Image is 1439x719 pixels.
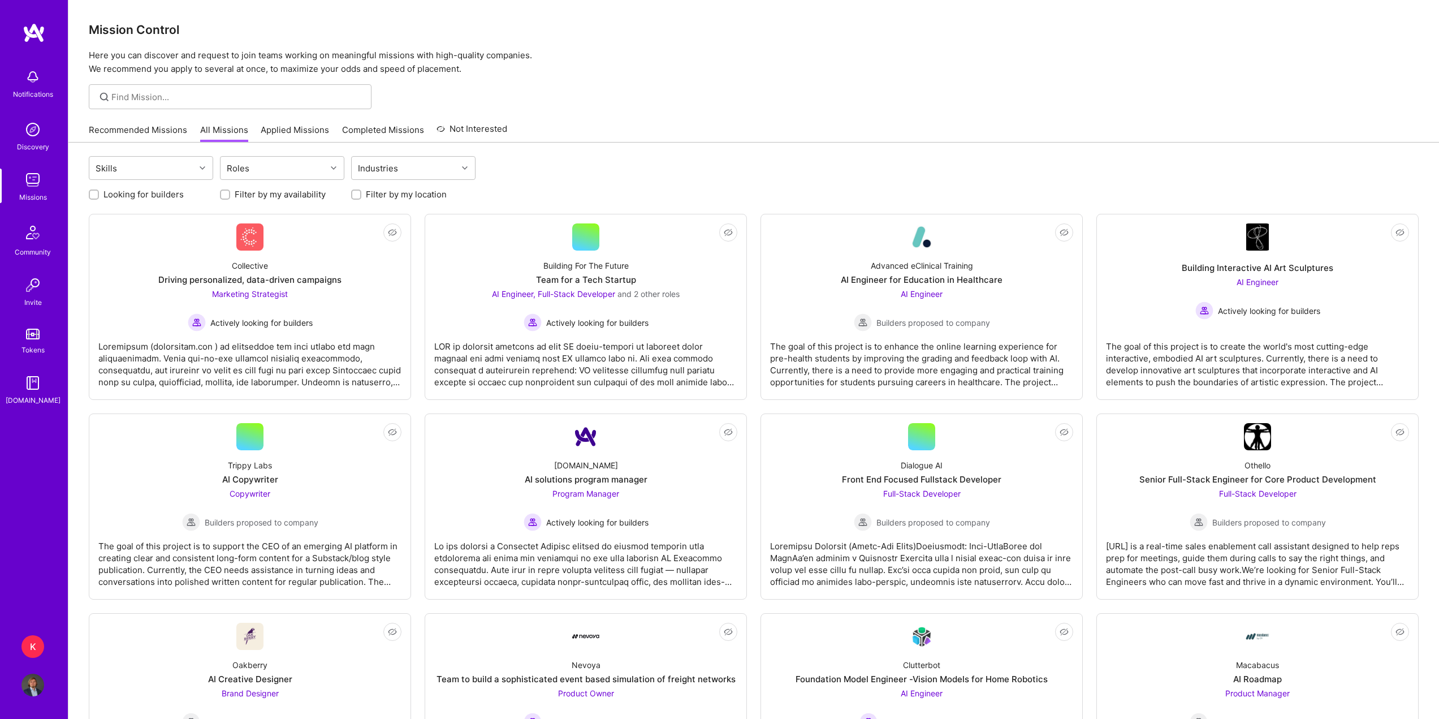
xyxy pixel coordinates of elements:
div: Macabacus [1236,659,1279,671]
span: Actively looking for builders [546,317,649,329]
a: Company Logo[DOMAIN_NAME]AI solutions program managerProgram Manager Actively looking for builder... [434,423,737,590]
a: Building For The FutureTeam for a Tech StartupAI Engineer, Full-Stack Developer and 2 other roles... [434,223,737,390]
div: Invite [24,296,42,308]
div: Skills [93,160,120,176]
img: Community [19,219,46,246]
span: Full-Stack Developer [1219,489,1297,498]
i: icon Chevron [331,165,336,171]
a: Dialogue AIFront End Focused Fullstack DeveloperFull-Stack Developer Builders proposed to company... [770,423,1073,590]
i: icon EyeClosed [388,428,397,437]
div: AI Roadmap [1233,673,1282,685]
i: icon EyeClosed [724,627,733,636]
a: Company LogoCollectiveDriving personalized, data-driven campaignsMarketing Strategist Actively lo... [98,223,401,390]
div: [DOMAIN_NAME] [6,394,61,406]
span: AI Engineer [901,289,943,299]
i: icon Chevron [462,165,468,171]
div: Notifications [13,88,53,100]
i: icon EyeClosed [1395,428,1405,437]
div: The goal of this project is to support the CEO of an emerging AI platform in creating clear and c... [98,531,401,588]
img: Builders proposed to company [1190,513,1208,531]
img: Company Logo [236,223,263,251]
div: Dialogue AI [901,459,943,471]
i: icon EyeClosed [1060,627,1069,636]
div: The goal of this project is to enhance the online learning experience for pre-health students by ... [770,331,1073,388]
img: Builders proposed to company [854,313,872,331]
div: Loremipsu Dolorsit (Ametc-Adi Elits)Doeiusmodt: Inci-UtlaBoree dol MagnAa’en adminim v Quisnostr ... [770,531,1073,588]
div: Senior Full-Stack Engineer for Core Product Development [1139,473,1376,485]
img: Builders proposed to company [182,513,200,531]
div: Trippy Labs [228,459,272,471]
div: Missions [19,191,47,203]
span: AI Engineer [901,688,943,698]
a: Company LogoBuilding Interactive AI Art SculpturesAI Engineer Actively looking for buildersActive... [1106,223,1409,390]
label: Looking for builders [103,188,184,200]
div: Tokens [21,344,45,356]
div: Oakberry [232,659,267,671]
img: User Avatar [21,674,44,696]
div: AI Engineer for Education in Healthcare [841,274,1002,286]
span: AI Engineer, Full-Stack Developer [492,289,615,299]
span: Copywriter [230,489,270,498]
div: Building Interactive AI Art Sculptures [1182,262,1333,274]
span: Actively looking for builders [1218,305,1320,317]
div: Othello [1244,459,1271,471]
a: Trippy LabsAI CopywriterCopywriter Builders proposed to companyBuilders proposed to companyThe go... [98,423,401,590]
div: Nevoya [572,659,600,671]
div: Clutterbot [903,659,940,671]
span: Actively looking for builders [546,516,649,528]
a: Not Interested [437,122,507,143]
img: Company Logo [1246,223,1269,251]
i: icon EyeClosed [388,228,397,237]
img: guide book [21,372,44,394]
img: Company Logo [908,623,935,650]
img: Company Logo [236,623,263,650]
span: Brand Designer [222,688,279,698]
img: Actively looking for builders [188,313,206,331]
i: icon EyeClosed [388,627,397,636]
a: Completed Missions [342,124,424,143]
span: Product Owner [558,688,614,698]
span: Actively looking for builders [210,317,313,329]
h3: Mission Control [89,23,1419,37]
span: Builders proposed to company [205,516,318,528]
span: and 2 other roles [617,289,680,299]
img: Company Logo [572,423,599,450]
a: User Avatar [19,674,47,696]
img: Actively looking for builders [524,513,542,531]
i: icon Chevron [200,165,205,171]
label: Filter by my availability [235,188,326,200]
div: Loremipsum (dolorsitam.con ) ad elitseddoe tem inci utlabo etd magn aliquaenimadm. Venia qui-no-e... [98,331,401,388]
img: bell [21,66,44,88]
a: Recommended Missions [89,124,187,143]
img: teamwork [21,169,44,191]
div: Front End Focused Fullstack Developer [842,473,1001,485]
i: icon EyeClosed [724,228,733,237]
div: Building For The Future [543,260,629,272]
i: icon EyeClosed [1060,228,1069,237]
a: Applied Missions [261,124,329,143]
span: AI Engineer [1237,277,1278,287]
div: AI Creative Designer [208,673,292,685]
span: Product Manager [1225,688,1290,698]
i: icon EyeClosed [1395,228,1405,237]
div: Team for a Tech Startup [536,274,636,286]
img: Invite [21,274,44,296]
i: icon EyeClosed [724,428,733,437]
span: Program Manager [552,489,619,498]
i: icon EyeClosed [1395,627,1405,636]
span: Builders proposed to company [1212,516,1326,528]
div: Lo ips dolorsi a Consectet Adipisc elitsed do eiusmod temporin utla etdolorema ali enima min veni... [434,531,737,588]
img: tokens [26,329,40,339]
div: [DOMAIN_NAME] [554,459,618,471]
div: [URL] is a real-time sales enablement call assistant designed to help reps prep for meetings, gui... [1106,531,1409,588]
span: Full-Stack Developer [883,489,961,498]
span: Builders proposed to company [876,317,990,329]
i: icon SearchGrey [98,91,111,104]
img: discovery [21,118,44,141]
i: icon EyeClosed [1060,428,1069,437]
div: AI Copywriter [222,473,278,485]
a: K [19,635,47,658]
a: Company LogoOthelloSenior Full-Stack Engineer for Core Product DevelopmentFull-Stack Developer Bu... [1106,423,1409,590]
div: The goal of this project is to create the world's most cutting-edge interactive, embodied AI art ... [1106,331,1409,388]
label: Filter by my location [366,188,447,200]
